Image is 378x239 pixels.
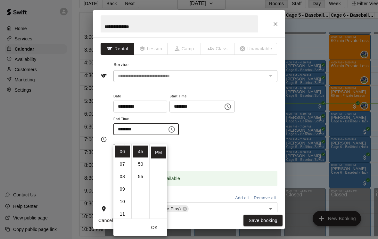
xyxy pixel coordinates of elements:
button: Remove all [252,193,277,203]
span: Start Time [169,92,235,101]
button: Choose time, selected time is 6:15 PM [221,100,234,113]
span: Date [113,92,167,101]
button: Add all [232,193,252,203]
span: The type of an existing booking cannot be changed [201,43,235,55]
li: 45 minutes [133,146,148,158]
span: The type of an existing booking cannot be changed [134,43,168,55]
span: End Time [113,115,179,124]
span: Service [114,62,129,67]
li: 9 hours [115,183,130,195]
li: 10 hours [115,196,130,208]
ul: Select minutes [131,144,149,219]
li: 11 hours [115,208,130,220]
button: Cancel [95,215,116,227]
button: Rental [101,43,134,55]
button: Open [266,204,275,213]
li: 50 minutes [133,158,148,170]
li: PM [151,147,166,159]
span: The type of an existing booking cannot be changed [168,43,201,55]
button: Close [270,18,281,30]
li: 7 hours [115,158,130,170]
div: The service of an existing booking cannot be changed [113,70,277,82]
li: 8 hours [115,171,130,183]
button: OK [144,222,165,234]
button: Save booking [243,215,283,227]
svg: Timing [101,136,107,143]
ul: Select hours [113,144,131,219]
svg: Rooms [101,206,107,212]
span: The type of an existing booking cannot be changed [234,43,277,55]
li: 55 minutes [133,171,148,183]
input: Choose date, selected date is Aug 19, 2025 [113,101,163,112]
button: Choose time, selected time is 6:45 PM [165,123,178,136]
svg: Service [101,73,107,79]
span: Repeats [113,142,152,150]
ul: Select meridiem [149,144,167,219]
li: 6 hours [115,146,130,158]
